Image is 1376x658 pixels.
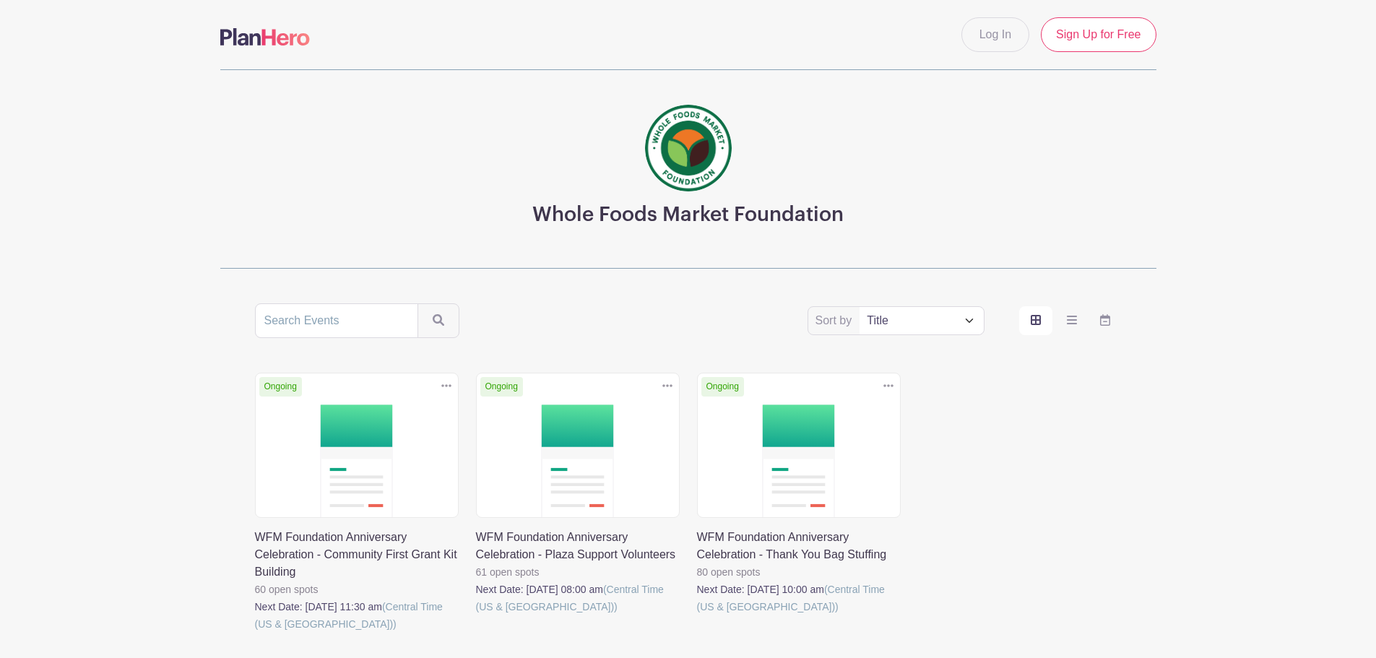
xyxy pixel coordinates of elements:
[815,312,857,329] label: Sort by
[220,28,310,46] img: logo-507f7623f17ff9eddc593b1ce0a138ce2505c220e1c5a4e2b4648c50719b7d32.svg
[1041,17,1156,52] a: Sign Up for Free
[1019,306,1122,335] div: order and view
[645,105,732,191] img: wfmf_primary_badge_4c.png
[255,303,418,338] input: Search Events
[532,203,844,228] h3: Whole Foods Market Foundation
[961,17,1029,52] a: Log In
